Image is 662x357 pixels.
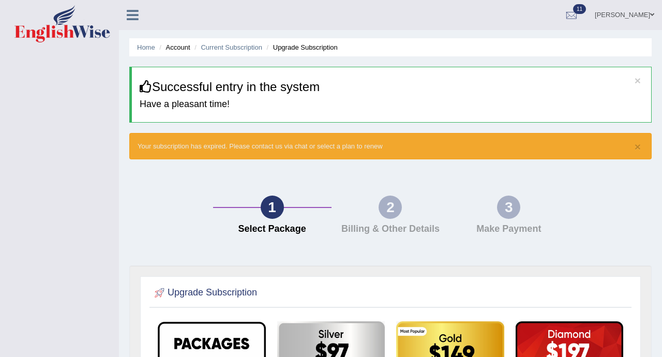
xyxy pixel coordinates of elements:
div: 3 [497,196,520,219]
li: Account [157,42,190,52]
h4: Select Package [218,224,326,234]
h2: Upgrade Subscription [152,285,257,301]
li: Upgrade Subscription [264,42,338,52]
h4: Billing & Other Details [337,224,445,234]
h3: Successful entry in the system [140,80,643,94]
button: × [635,141,641,152]
a: Current Subscription [201,43,262,51]
h4: Make Payment [455,224,563,234]
div: 2 [379,196,402,219]
div: Your subscription has expired. Please contact us via chat or select a plan to renew [129,133,652,159]
span: 11 [573,4,586,14]
a: Home [137,43,155,51]
h4: Have a pleasant time! [140,99,643,110]
div: 1 [261,196,284,219]
button: × [635,75,641,86]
